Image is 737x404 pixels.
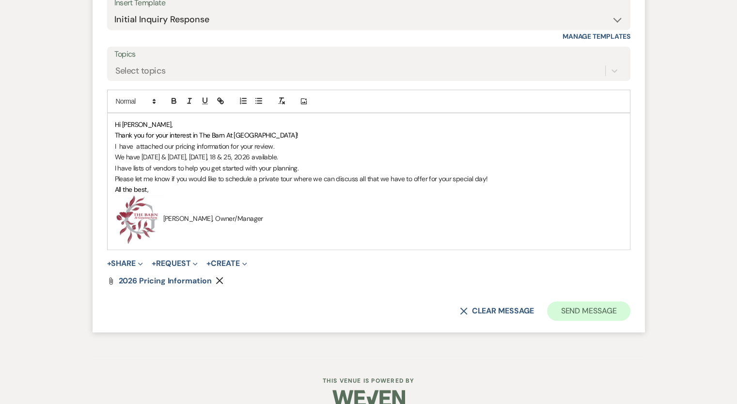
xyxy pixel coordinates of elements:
[206,260,247,267] button: Create
[115,185,149,194] span: All the best,
[547,301,630,321] button: Send Message
[119,277,212,285] a: 2026 Pricing Information
[114,47,623,62] label: Topics
[119,276,212,286] span: 2026 Pricing Information
[115,131,298,140] span: Thank you for your interest in The Barn At [GEOGRAPHIC_DATA]!
[115,152,623,162] p: We have [DATE] & [DATE], [DATE], 18 & 25, 2026 available.
[107,260,111,267] span: +
[460,307,533,315] button: Clear message
[115,214,263,223] span: [PERSON_NAME], Owner/Manager
[115,120,172,129] span: Hi [PERSON_NAME],
[152,260,156,267] span: +
[206,260,211,267] span: +
[115,64,166,78] div: Select topics
[152,260,198,267] button: Request
[107,260,143,267] button: Share
[115,163,623,173] p: I have lists of vendors to help you get started with your planning.
[115,141,623,152] p: I have attached our pricing information for your review.
[115,195,163,244] img: Screen Shot 2023-01-26 at 12.13.13 AM.png
[115,173,623,184] p: Please let me know if you would like to schedule a private tour where we can discuss all that we ...
[563,32,630,41] a: Manage Templates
